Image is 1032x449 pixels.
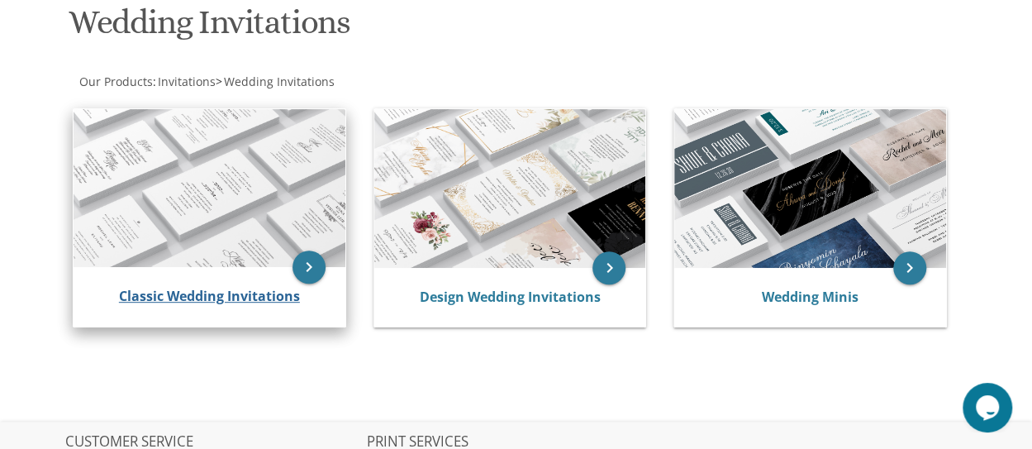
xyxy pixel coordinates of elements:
div: : [65,74,516,90]
a: keyboard_arrow_right [592,251,625,284]
span: > [216,74,335,89]
a: Classic Wedding Invitations [119,287,300,305]
a: Design Wedding Invitations [419,288,600,306]
a: Wedding Minis [762,288,858,306]
span: Invitations [158,74,216,89]
a: Invitations [156,74,216,89]
a: keyboard_arrow_right [893,251,926,284]
iframe: chat widget [963,383,1015,432]
img: Classic Wedding Invitations [74,109,345,268]
img: Wedding Minis [674,109,946,268]
img: Design Wedding Invitations [374,109,646,268]
h1: Wedding Invitations [69,4,657,53]
a: keyboard_arrow_right [292,251,326,284]
a: Our Products [78,74,153,89]
span: Wedding Invitations [224,74,335,89]
a: Wedding Invitations [222,74,335,89]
